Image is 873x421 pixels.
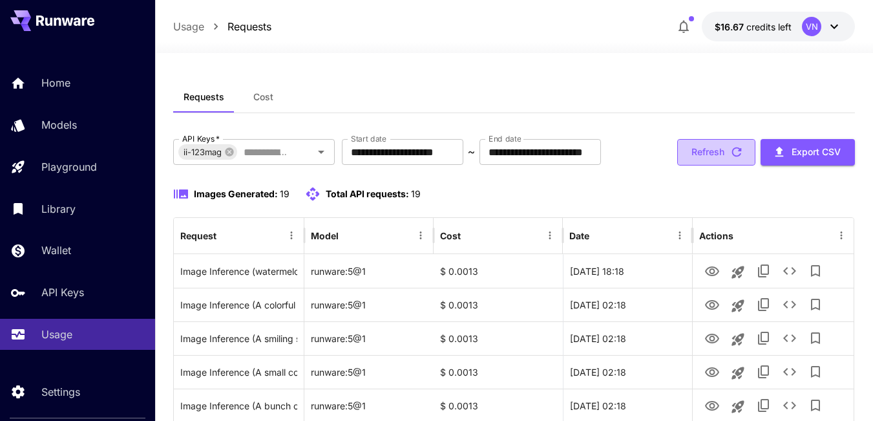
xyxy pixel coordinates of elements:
[434,254,563,288] div: $ 0.0013
[803,258,828,284] button: Add to library
[180,255,297,288] div: Click to copy prompt
[41,384,80,400] p: Settings
[803,292,828,318] button: Add to library
[351,133,386,144] label: Start date
[280,188,289,199] span: 19
[184,91,224,103] span: Requests
[412,226,430,244] button: Menu
[725,394,751,420] button: Launch in playground
[725,293,751,319] button: Launch in playground
[462,226,480,244] button: Sort
[178,144,237,160] div: ii-123mag
[725,259,751,285] button: Launch in playground
[41,285,84,300] p: API Keys
[803,359,828,385] button: Add to library
[282,226,300,244] button: Menu
[699,257,725,284] button: View Image
[563,355,692,389] div: 01 Sep, 2025 02:18
[751,292,777,318] button: Copy TaskUUID
[699,325,725,351] button: View Image
[178,145,227,160] span: ii-123mag
[41,117,77,133] p: Models
[751,325,777,351] button: Copy TaskUUID
[227,19,271,34] a: Requests
[671,226,689,244] button: Menu
[173,19,271,34] nav: breadcrumb
[180,288,297,321] div: Click to copy prompt
[180,230,216,241] div: Request
[725,327,751,352] button: Launch in playground
[434,321,563,355] div: $ 0.0013
[41,75,70,91] p: Home
[311,230,339,241] div: Model
[180,322,297,355] div: Click to copy prompt
[541,226,559,244] button: Menu
[725,360,751,386] button: Launch in playground
[411,188,421,199] span: 19
[41,327,72,342] p: Usage
[489,133,521,144] label: End date
[182,133,220,144] label: API Keys
[777,325,803,351] button: See details
[304,288,434,321] div: runware:5@1
[751,359,777,385] button: Copy TaskUUID
[777,292,803,318] button: See details
[699,392,725,418] button: View Image
[304,355,434,389] div: runware:5@1
[340,226,358,244] button: Sort
[802,17,821,36] div: VN
[41,159,97,175] p: Playground
[777,258,803,284] button: See details
[194,188,278,199] span: Images Generated:
[41,243,71,258] p: Wallet
[180,356,297,389] div: Click to copy prompt
[699,230,733,241] div: Actions
[312,143,330,161] button: Open
[777,393,803,418] button: See details
[563,254,692,288] div: 01 Sep, 2025 18:18
[41,201,76,217] p: Library
[304,254,434,288] div: runware:5@1
[434,288,563,321] div: $ 0.0013
[761,139,855,166] button: Export CSV
[702,12,855,41] button: $16.66705VN
[563,288,692,321] div: 01 Sep, 2025 02:18
[751,258,777,284] button: Copy TaskUUID
[468,144,475,160] p: ~
[440,230,461,241] div: Cost
[699,291,725,318] button: View Image
[218,226,236,244] button: Sort
[677,139,755,166] button: Refresh
[304,321,434,355] div: runware:5@1
[434,355,563,389] div: $ 0.0013
[715,20,792,34] div: $16.66705
[746,21,792,32] span: credits left
[699,358,725,385] button: View Image
[563,321,692,355] div: 01 Sep, 2025 02:18
[591,226,609,244] button: Sort
[253,91,273,103] span: Cost
[326,188,409,199] span: Total API requests:
[832,226,850,244] button: Menu
[803,393,828,418] button: Add to library
[751,393,777,418] button: Copy TaskUUID
[715,21,746,32] span: $16.67
[173,19,204,34] a: Usage
[569,230,589,241] div: Date
[777,359,803,385] button: See details
[803,325,828,351] button: Add to library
